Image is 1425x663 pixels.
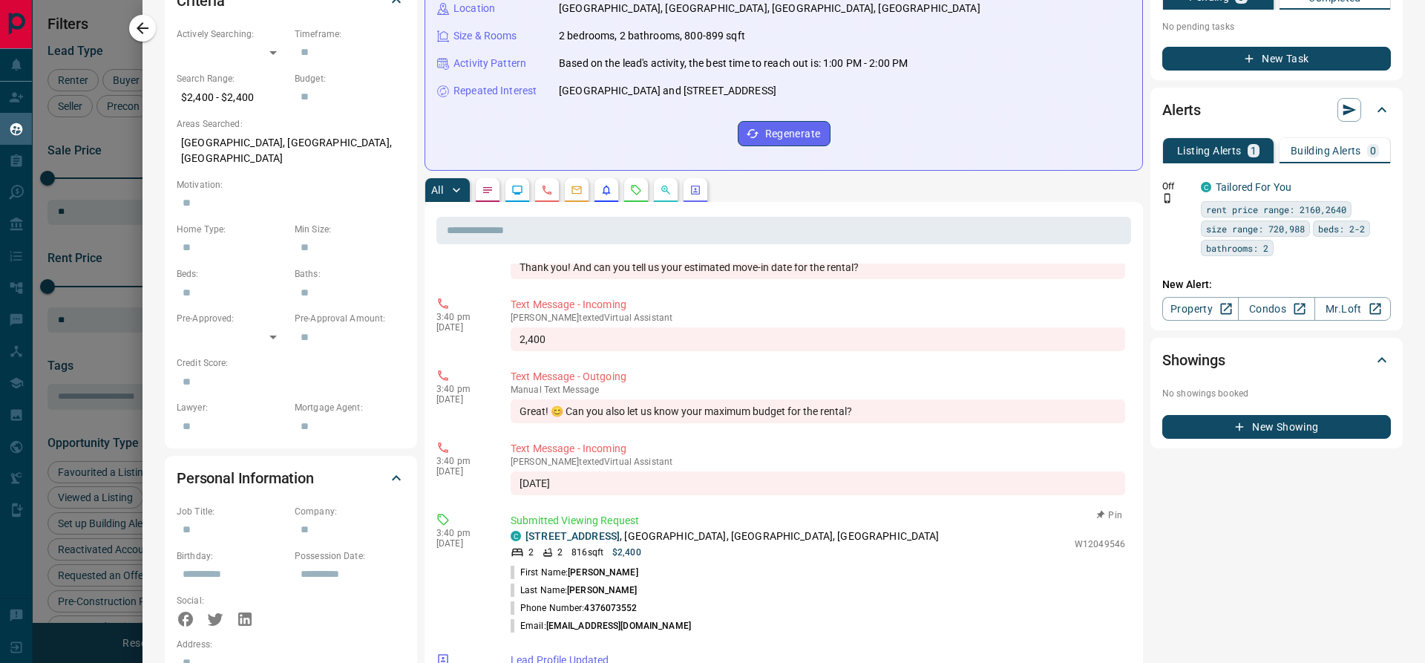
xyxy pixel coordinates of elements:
[177,594,287,607] p: Social:
[436,538,488,549] p: [DATE]
[177,460,405,496] div: Personal Information
[571,546,603,559] p: 816 sqft
[1206,202,1346,217] span: rent price range: 2160,2640
[1162,387,1391,400] p: No showings booked
[436,456,488,466] p: 3:40 pm
[453,1,495,16] p: Location
[453,28,517,44] p: Size & Rooms
[1318,221,1365,236] span: beds: 2-2
[436,322,488,333] p: [DATE]
[177,267,287,281] p: Beds:
[559,83,776,99] p: [GEOGRAPHIC_DATA] and [STREET_ADDRESS]
[1370,146,1376,156] p: 0
[436,466,488,477] p: [DATE]
[177,223,287,236] p: Home Type:
[559,28,745,44] p: 2 bedrooms, 2 bathrooms, 800-899 sqft
[511,584,638,597] p: Last Name:
[689,184,701,196] svg: Agent Actions
[1162,415,1391,439] button: New Showing
[1291,146,1361,156] p: Building Alerts
[546,621,691,631] span: [EMAIL_ADDRESS][DOMAIN_NAME]
[612,546,641,559] p: $2,400
[584,603,637,613] span: 4376073552
[1206,241,1268,255] span: bathrooms: 2
[567,585,637,595] span: [PERSON_NAME]
[436,394,488,405] p: [DATE]
[453,83,537,99] p: Repeated Interest
[1238,297,1314,321] a: Condos
[511,313,1125,323] p: [PERSON_NAME] texted Virtual Assistant
[177,466,314,490] h2: Personal Information
[511,513,1125,529] p: Submitted Viewing Request
[177,117,405,131] p: Areas Searched:
[1177,146,1242,156] p: Listing Alerts
[482,184,494,196] svg: Notes
[1075,538,1125,551] p: W12049546
[453,56,526,71] p: Activity Pattern
[511,385,542,395] span: manual
[1162,297,1239,321] a: Property
[511,457,1125,467] p: [PERSON_NAME] texted Virtual Assistant
[511,399,1125,423] div: Great! 😊 Can you also let us know your maximum budget for the rental?
[511,619,691,633] p: Email:
[511,255,1125,279] div: Thank you! And can you tell us your estimated move-in date for the rental?
[511,369,1125,385] p: Text Message - Outgoing
[559,1,980,16] p: [GEOGRAPHIC_DATA], [GEOGRAPHIC_DATA], [GEOGRAPHIC_DATA], [GEOGRAPHIC_DATA]
[431,185,443,195] p: All
[511,601,638,615] p: Phone Number:
[557,546,563,559] p: 2
[1251,146,1257,156] p: 1
[295,72,405,85] p: Budget:
[295,27,405,41] p: Timeframe:
[177,178,405,192] p: Motivation:
[1162,92,1391,128] div: Alerts
[1162,193,1173,203] svg: Push Notification Only
[511,531,521,541] div: condos.ca
[568,567,638,578] span: [PERSON_NAME]
[511,297,1125,313] p: Text Message - Incoming
[295,223,405,236] p: Min Size:
[511,441,1125,457] p: Text Message - Incoming
[1162,348,1225,372] h2: Showings
[528,546,534,559] p: 2
[511,327,1125,351] div: 2,400
[1206,221,1305,236] span: size range: 720,988
[177,356,405,370] p: Credit Score:
[1162,16,1391,38] p: No pending tasks
[511,566,638,579] p: First Name:
[177,505,287,518] p: Job Title:
[177,312,287,325] p: Pre-Approved:
[660,184,672,196] svg: Opportunities
[295,505,405,518] p: Company:
[511,471,1125,495] div: [DATE]
[1216,181,1291,193] a: Tailored For You
[1162,180,1192,193] p: Off
[1162,277,1391,293] p: New Alert:
[559,56,908,71] p: Based on the lead's activity, the best time to reach out is: 1:00 PM - 2:00 PM
[1162,98,1201,122] h2: Alerts
[525,529,940,544] p: , [GEOGRAPHIC_DATA], [GEOGRAPHIC_DATA], [GEOGRAPHIC_DATA]
[295,312,405,325] p: Pre-Approval Amount:
[436,528,488,538] p: 3:40 pm
[525,530,620,542] a: [STREET_ADDRESS]
[177,401,287,414] p: Lawyer:
[177,85,287,110] p: $2,400 - $2,400
[177,131,405,171] p: [GEOGRAPHIC_DATA], [GEOGRAPHIC_DATA], [GEOGRAPHIC_DATA]
[541,184,553,196] svg: Calls
[1314,297,1391,321] a: Mr.Loft
[295,267,405,281] p: Baths:
[571,184,583,196] svg: Emails
[511,184,523,196] svg: Lead Browsing Activity
[1088,509,1131,522] button: Pin
[177,638,405,651] p: Address:
[630,184,642,196] svg: Requests
[177,27,287,41] p: Actively Searching:
[738,121,831,146] button: Regenerate
[1201,182,1211,192] div: condos.ca
[436,312,488,322] p: 3:40 pm
[1162,47,1391,71] button: New Task
[177,549,287,563] p: Birthday:
[295,401,405,414] p: Mortgage Agent:
[436,384,488,394] p: 3:40 pm
[1162,342,1391,378] div: Showings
